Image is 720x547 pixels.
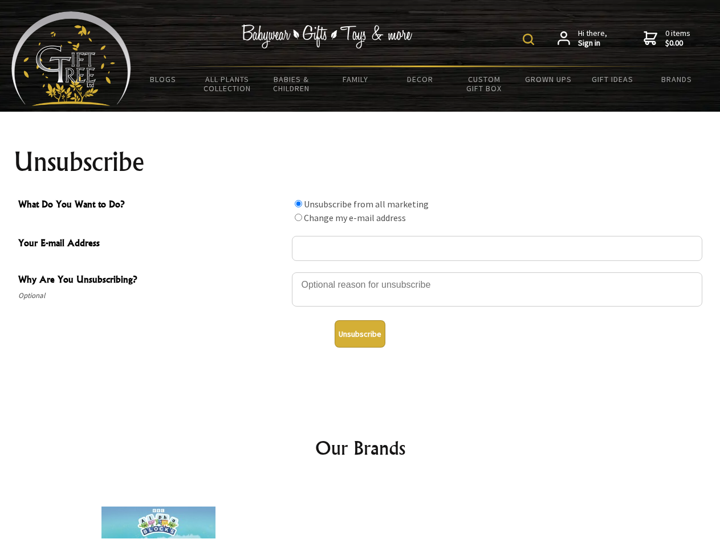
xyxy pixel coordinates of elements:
[324,67,388,91] a: Family
[18,236,286,252] span: Your E-mail Address
[452,67,516,100] a: Custom Gift Box
[23,434,698,462] h2: Our Brands
[18,272,286,289] span: Why Are You Unsubscribing?
[578,38,607,48] strong: Sign in
[304,212,406,223] label: Change my e-mail address
[578,28,607,48] span: Hi there,
[292,236,702,261] input: Your E-mail Address
[14,148,707,175] h1: Unsubscribe
[196,67,260,100] a: All Plants Collection
[18,289,286,303] span: Optional
[18,197,286,214] span: What Do You Want to Do?
[295,200,302,207] input: What Do You Want to Do?
[523,34,534,45] img: product search
[131,67,196,91] a: BLOGS
[665,38,690,48] strong: $0.00
[11,11,131,106] img: Babyware - Gifts - Toys and more...
[295,214,302,221] input: What Do You Want to Do?
[580,67,645,91] a: Gift Ideas
[644,28,690,48] a: 0 items$0.00
[665,28,690,48] span: 0 items
[388,67,452,91] a: Decor
[645,67,709,91] a: Brands
[335,320,385,348] button: Unsubscribe
[304,198,429,210] label: Unsubscribe from all marketing
[516,67,580,91] a: Grown Ups
[558,28,607,48] a: Hi there,Sign in
[242,25,413,48] img: Babywear - Gifts - Toys & more
[259,67,324,100] a: Babies & Children
[292,272,702,307] textarea: Why Are You Unsubscribing?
